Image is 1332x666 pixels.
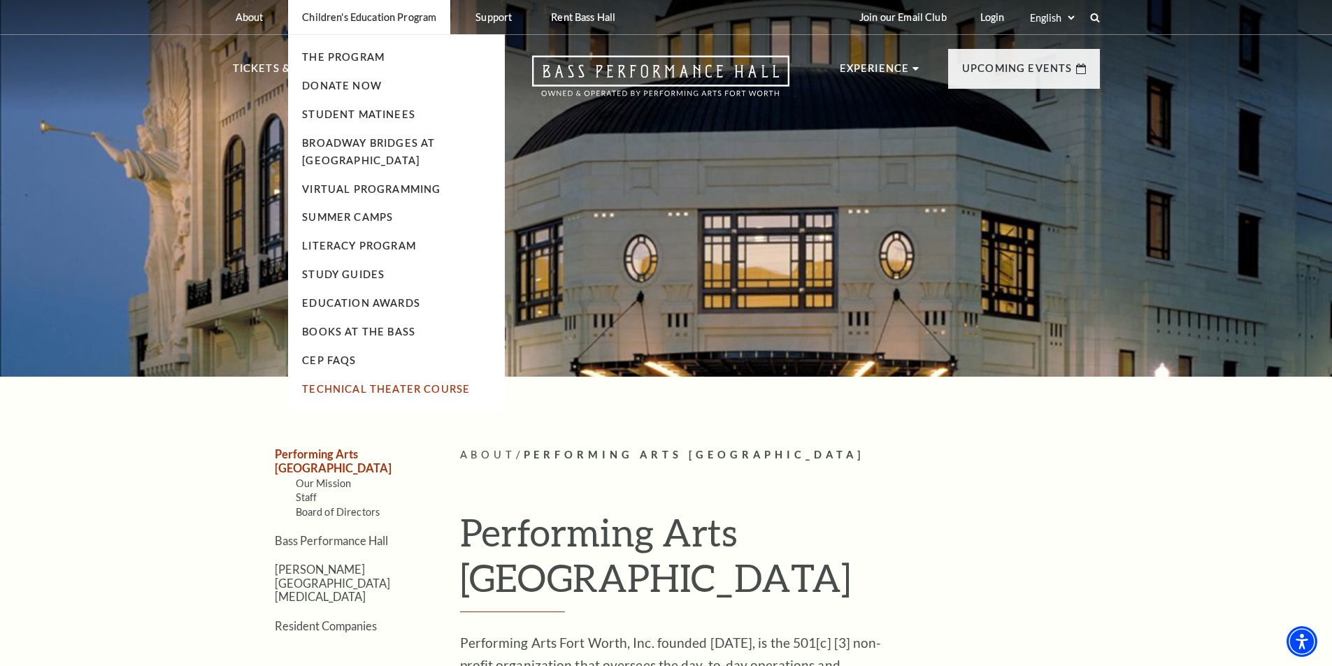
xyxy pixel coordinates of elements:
[302,297,420,309] a: Education Awards
[296,477,352,489] a: Our Mission
[524,449,865,461] span: Performing Arts [GEOGRAPHIC_DATA]
[302,108,415,120] a: Student Matinees
[302,51,385,63] a: The Program
[302,80,382,92] a: Donate Now
[302,326,415,338] a: Books At The Bass
[233,60,338,85] p: Tickets & Events
[275,447,392,474] a: Performing Arts [GEOGRAPHIC_DATA]
[475,11,512,23] p: Support
[302,183,441,195] a: Virtual Programming
[482,55,840,110] a: Open this option
[1027,11,1077,24] select: Select:
[296,506,380,518] a: Board of Directors
[302,137,435,166] a: Broadway Bridges at [GEOGRAPHIC_DATA]
[275,534,388,547] a: Bass Performance Hall
[302,11,436,23] p: Children's Education Program
[302,383,470,395] a: Technical Theater Course
[275,619,377,632] a: Resident Companies
[302,211,393,223] a: Summer Camps
[296,491,317,503] a: Staff
[302,240,416,252] a: Literacy Program
[1287,626,1317,657] div: Accessibility Menu
[962,60,1073,85] p: Upcoming Events
[302,268,385,280] a: Study Guides
[840,60,910,85] p: Experience
[460,449,516,461] span: About
[236,11,264,23] p: About
[460,509,1100,612] h1: Performing Arts [GEOGRAPHIC_DATA]
[302,354,356,366] a: CEP Faqs
[275,563,390,603] a: [PERSON_NAME][GEOGRAPHIC_DATA][MEDICAL_DATA]
[551,11,615,23] p: Rent Bass Hall
[460,447,1100,464] p: /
